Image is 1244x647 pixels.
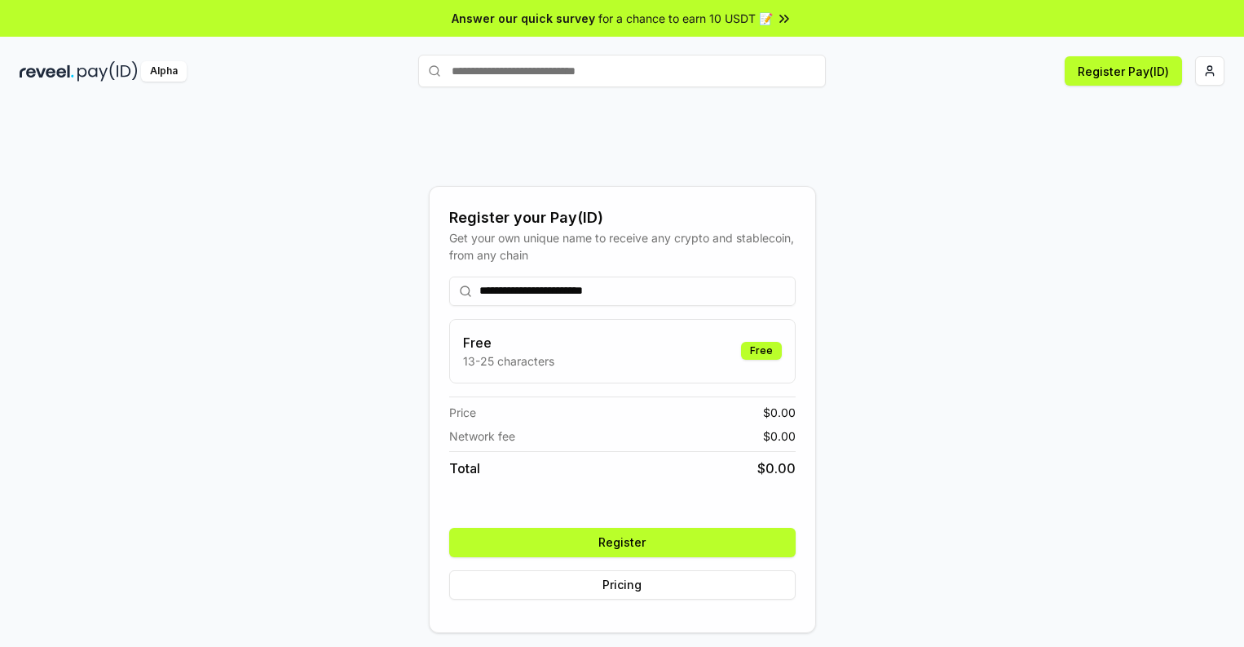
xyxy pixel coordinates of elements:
[763,404,796,421] span: $ 0.00
[1065,56,1182,86] button: Register Pay(ID)
[449,404,476,421] span: Price
[141,61,187,82] div: Alpha
[20,61,74,82] img: reveel_dark
[598,10,773,27] span: for a chance to earn 10 USDT 📝
[463,352,554,370] p: 13-25 characters
[449,229,796,264] div: Get your own unique name to receive any crypto and stablecoin, from any chain
[763,428,796,445] span: $ 0.00
[449,570,796,600] button: Pricing
[77,61,138,82] img: pay_id
[449,528,796,557] button: Register
[449,428,515,445] span: Network fee
[452,10,595,27] span: Answer our quick survey
[449,206,796,229] div: Register your Pay(ID)
[463,333,554,352] h3: Free
[757,459,796,478] span: $ 0.00
[449,459,480,478] span: Total
[741,342,782,360] div: Free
